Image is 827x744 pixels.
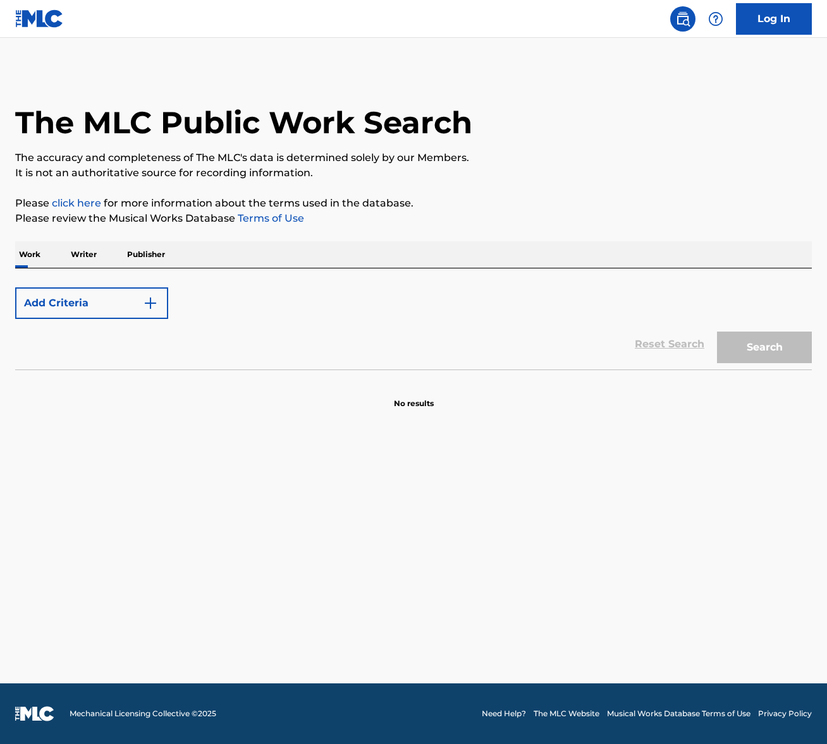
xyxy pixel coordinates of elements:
[15,165,812,181] p: It is not an authoritative source for recording information.
[123,241,169,268] p: Publisher
[15,281,812,369] form: Search Form
[143,296,158,311] img: 9d2ae6d4665cec9f34b9.svg
[703,6,728,32] div: Help
[15,196,812,211] p: Please for more information about the terms used in the database.
[15,241,44,268] p: Work
[15,287,168,319] button: Add Criteria
[708,11,723,27] img: help
[670,6,695,32] a: Public Search
[70,708,216,719] span: Mechanical Licensing Collective © 2025
[15,211,812,226] p: Please review the Musical Works Database
[15,104,472,141] h1: The MLC Public Work Search
[758,708,812,719] a: Privacy Policy
[394,383,434,409] p: No results
[15,9,64,28] img: MLC Logo
[607,708,750,719] a: Musical Works Database Terms of Use
[235,212,304,224] a: Terms of Use
[15,150,812,165] p: The accuracy and completeness of The MLC's data is determined solely by our Members.
[534,708,599,719] a: The MLC Website
[736,3,812,35] a: Log In
[67,241,101,268] p: Writer
[52,197,101,209] a: click here
[764,683,827,744] iframe: Chat Widget
[482,708,526,719] a: Need Help?
[15,706,54,721] img: logo
[675,11,690,27] img: search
